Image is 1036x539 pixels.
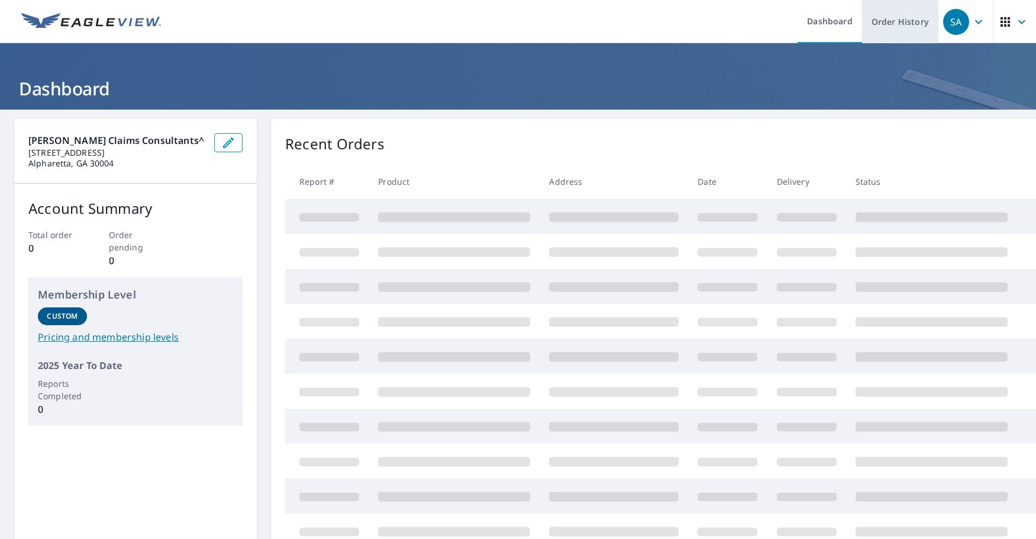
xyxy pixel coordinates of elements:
p: Reports Completed [38,377,87,402]
p: 0 [28,241,82,255]
p: 0 [38,402,87,416]
p: [PERSON_NAME] Claims Consultants^ [28,133,205,147]
th: Product [369,164,540,199]
th: Date [688,164,767,199]
th: Report # [285,164,369,199]
p: Membership Level [38,287,233,303]
p: Recent Orders [285,133,385,155]
div: SA [943,9,969,35]
p: 2025 Year To Date [38,358,233,373]
p: Total order [28,229,82,241]
p: 0 [109,254,163,268]
p: Account Summary [28,198,243,219]
p: [STREET_ADDRESS] [28,147,205,158]
a: Pricing and membership levels [38,330,233,344]
h1: Dashboard [14,76,1022,101]
th: Status [846,164,1017,199]
p: Order pending [109,229,163,254]
p: Alpharetta, GA 30004 [28,158,205,169]
th: Address [540,164,688,199]
img: EV Logo [21,13,161,31]
p: Custom [47,311,78,322]
th: Delivery [767,164,846,199]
